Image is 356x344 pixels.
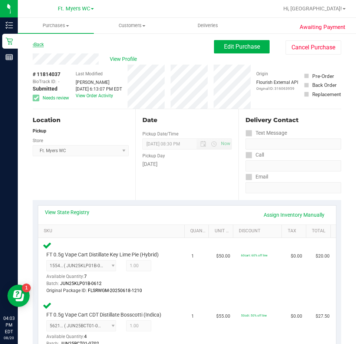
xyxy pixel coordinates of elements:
[312,81,337,89] div: Back Order
[283,6,342,12] span: Hi, [GEOGRAPHIC_DATA]!
[46,271,120,286] div: Available Quantity:
[312,91,341,98] div: Replacement
[7,285,30,307] iframe: Resource center
[245,150,264,160] label: Call
[46,251,159,258] span: FT 0.5g Vape Cart Distillate Key Lime Pie (Hybrid)
[60,281,102,286] span: JUN25KLP01B-0612
[33,137,43,144] label: Store
[76,79,122,86] div: [PERSON_NAME]
[142,153,165,159] label: Pickup Day
[76,86,122,92] div: [DATE] 6:13:07 PM EDT
[241,253,267,257] span: 60cart: 60% off line
[191,253,194,260] span: 1
[245,171,268,182] label: Email
[142,131,178,137] label: Pickup Date/Time
[256,71,268,77] label: Origin
[216,313,230,320] span: $55.00
[88,288,142,293] span: FLSRWGM-20250618-1210
[43,95,69,101] span: Needs review
[245,116,341,125] div: Delivery Contact
[94,18,170,33] a: Customers
[190,228,206,234] a: Quantity
[46,281,59,286] span: Batch:
[291,253,302,260] span: $0.00
[291,313,302,320] span: $0.00
[33,78,56,85] span: BioTrack ID:
[45,209,89,216] a: View State Registry
[241,314,267,317] span: 50cdt: 50% off line
[33,85,57,93] span: Submitted
[316,313,330,320] span: $27.50
[46,288,87,293] span: Original Package ID:
[245,160,341,171] input: Format: (999) 999-9999
[286,40,341,55] button: Cancel Purchase
[245,138,341,150] input: Format: (999) 999-9999
[259,209,329,221] a: Assign Inventory Manually
[84,274,87,279] span: 7
[142,116,231,125] div: Date
[84,334,87,339] span: 4
[58,78,59,85] span: -
[142,160,231,168] div: [DATE]
[6,22,13,29] inline-svg: Inventory
[256,79,298,91] div: Flourish External API
[33,71,60,78] span: # 11814037
[76,93,113,98] a: View Order Activity
[33,116,129,125] div: Location
[76,71,103,77] label: Last Modified
[170,18,246,33] a: Deliveries
[110,55,139,63] span: View Profile
[22,284,31,292] iframe: Resource center unread badge
[3,315,14,335] p: 04:03 PM EDT
[256,86,298,91] p: Original ID: 316063959
[33,42,44,47] a: Back
[18,18,94,33] a: Purchases
[94,22,169,29] span: Customers
[6,53,13,61] inline-svg: Reports
[33,128,46,134] strong: Pickup
[18,22,94,29] span: Purchases
[216,253,230,260] span: $50.00
[312,72,334,80] div: Pre-Order
[316,253,330,260] span: $20.00
[191,313,194,320] span: 1
[44,228,181,234] a: SKU
[58,6,90,12] span: Ft. Myers WC
[6,37,13,45] inline-svg: Retail
[245,128,287,138] label: Text Message
[46,311,161,318] span: FT 0.5g Vape Cart CDT Distillate Bosscotti (Indica)
[312,228,327,234] a: Total
[239,228,279,234] a: Discount
[188,22,228,29] span: Deliveries
[224,43,260,50] span: Edit Purchase
[214,40,270,53] button: Edit Purchase
[300,23,345,32] span: Awaiting Payment
[215,228,230,234] a: Unit Price
[288,228,303,234] a: Tax
[3,335,14,341] p: 08/20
